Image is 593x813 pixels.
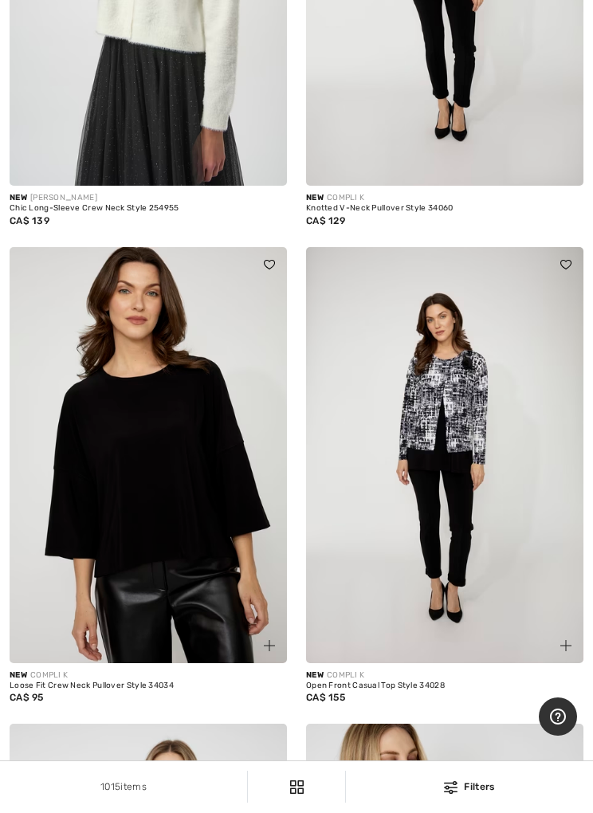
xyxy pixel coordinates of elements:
[306,204,583,214] div: Knotted V-Neck Pullover Style 34060
[539,697,577,737] iframe: Opens a widget where you can find more information
[10,670,287,681] div: COMPLI K
[306,215,345,226] span: CA$ 129
[264,260,275,269] img: heart_black_full.svg
[10,681,287,691] div: Loose Fit Crew Neck Pullover Style 34034
[306,681,583,691] div: Open Front Casual Top Style 34028
[560,640,571,651] img: plus_v2.svg
[306,192,583,204] div: COMPLI K
[10,692,44,703] span: CA$ 95
[355,780,583,794] div: Filters
[444,781,458,794] img: Filters
[10,215,49,226] span: CA$ 139
[306,193,324,202] span: New
[560,260,571,269] img: heart_black_full.svg
[264,640,275,651] img: plus_v2.svg
[306,692,345,703] span: CA$ 155
[306,247,583,663] img: Open Front Casual Top Style 34028. As sample
[10,192,287,204] div: [PERSON_NAME]
[10,247,287,663] img: Loose Fit Crew Neck Pullover Style 34034. Black
[100,781,120,792] span: 1015
[10,193,27,202] span: New
[306,670,324,680] span: New
[290,780,304,794] img: Filters
[306,670,583,681] div: COMPLI K
[10,670,27,680] span: New
[10,204,287,214] div: Chic Long-Sleeve Crew Neck Style 254955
